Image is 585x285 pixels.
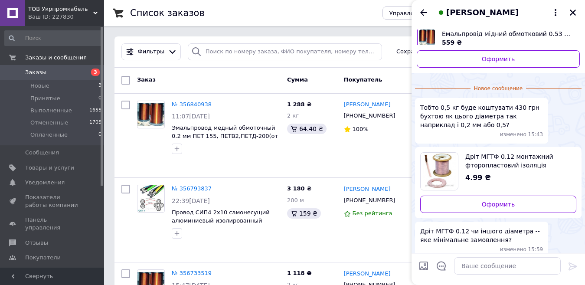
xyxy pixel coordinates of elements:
a: Оформить [420,196,576,213]
span: Отмененные [30,119,68,127]
button: [PERSON_NAME] [436,7,561,18]
a: Посмотреть товар [420,152,576,190]
a: [PERSON_NAME] [344,101,391,109]
img: Фото товару [137,103,164,126]
span: 1 288 ₴ [287,101,311,108]
div: 64.40 ₴ [287,124,327,134]
span: Принятые [30,95,60,102]
span: Новое сообщение [471,85,526,92]
span: Фильтры [138,48,165,56]
span: Уведомления [25,179,65,187]
input: Поиск по номеру заказа, ФИО покупателя, номеру телефона, Email, номеру накладной [188,43,382,60]
span: 1705 [89,119,101,127]
h1: Список заказов [130,8,205,18]
span: Дріт МГТФ 0.12 чи іншого діаметра -- яке мінімальне замовлення? [420,227,543,244]
span: 11:07[DATE] [172,113,210,120]
span: Сохраненные фильтры: [396,48,467,56]
a: № 356733519 [172,270,212,276]
span: Товары и услуги [25,164,74,172]
span: 3 180 ₴ [287,185,311,192]
span: Заказы [25,69,46,76]
span: Заказ [137,76,156,83]
span: Новые [30,82,49,90]
div: [PHONE_NUMBER] [342,110,397,121]
a: № 356840938 [172,101,212,108]
span: 0 [98,95,101,102]
span: ТОВ Укрпромкабель [28,5,93,13]
button: Открыть шаблоны ответов [436,260,447,272]
span: 15:43 12.08.2025 [528,131,543,138]
span: 100% [353,126,369,132]
span: Выполненные [30,107,72,115]
span: [PERSON_NAME] [446,7,519,18]
span: Показатели работы компании [25,193,80,209]
a: № 356793837 [172,185,212,192]
span: 15:59 12.08.2025 [528,246,543,253]
span: Тобто 0,5 кг буде коштувати 430 грн бухтою як цього діаметра так наприклад і 0,2 мм або 0,5? [420,103,543,129]
a: Эмальпровод медный обмоточный 0.2 мм ПЕТ 155, ПЕТВ2,ПЕТД-200(от 0.5 кг) [172,124,278,147]
span: 2 кг [287,112,299,119]
input: Поиск [4,30,102,46]
span: Без рейтинга [353,210,392,216]
span: изменено [500,131,528,138]
span: 3 [91,69,100,76]
div: 159 ₴ [287,208,321,219]
span: 0 [98,131,101,139]
a: Оформить [417,50,580,68]
span: 1655 [89,107,101,115]
span: Емальпровід мідний обмотковий 0.53 мм ПЕТ 155, ПЕТВ2, ПЕТД-200(від 0.5 кг)) [442,29,573,38]
a: Посмотреть товар [417,29,580,47]
a: Провод СИП4 2х10 самонесущий алюминиевый изолированный [172,209,270,224]
span: изменено [500,246,528,253]
span: 1 118 ₴ [287,270,311,276]
span: 200 м [287,197,304,203]
a: [PERSON_NAME] [344,270,391,278]
span: Покупатели [25,254,61,262]
button: Управление статусами [382,7,464,20]
a: [PERSON_NAME] [344,185,391,193]
a: Фото товару [137,101,165,128]
span: Оплаченные [30,131,68,139]
div: [PHONE_NUMBER] [342,195,397,206]
img: 3714489977_w700_h500_provod-mgtf-012.jpg [423,153,456,190]
span: Сообщения [25,149,59,157]
img: Фото товару [138,185,164,212]
span: Дріт МГТФ 0.12 монтажний фторопластовий ізоляція термостійкий [465,152,569,170]
div: Ваш ID: 227830 [28,13,104,21]
span: 3 [98,82,101,90]
span: Отзывы [25,239,48,247]
span: Панель управления [25,216,80,232]
span: Заказы и сообщения [25,54,87,62]
a: Фото товару [137,185,165,213]
span: Управление статусами [389,10,458,16]
img: 2428435_w700_h500_emalprovod-mednyj-obmotochnyj.jpg [419,29,435,45]
button: Назад [418,7,429,18]
span: Покупатель [344,76,382,83]
button: Закрыть [568,7,578,18]
span: Сумма [287,76,308,83]
span: 559 ₴ [442,39,462,46]
span: 4.99 ₴ [465,174,491,182]
span: 22:39[DATE] [172,197,210,204]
